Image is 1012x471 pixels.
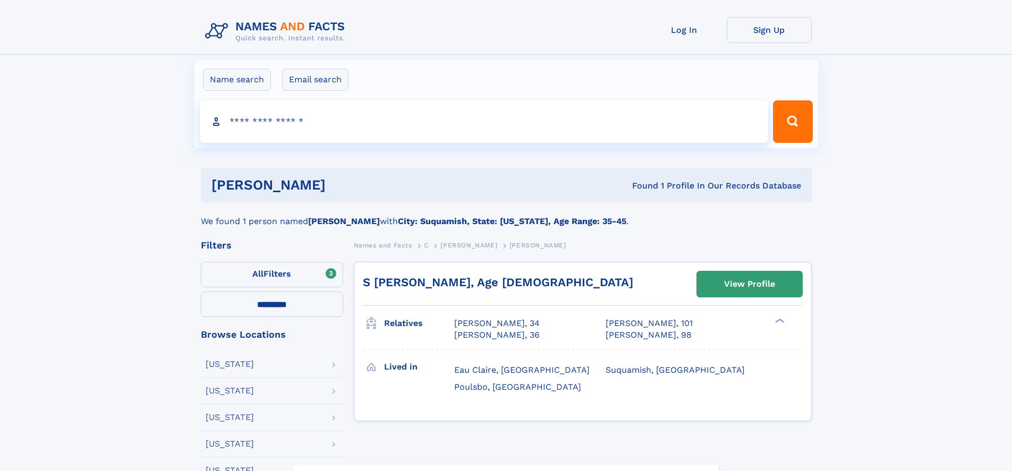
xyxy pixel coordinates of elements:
div: Found 1 Profile In Our Records Database [479,180,801,192]
input: search input [200,100,769,143]
b: City: Suquamish, State: [US_STATE], Age Range: 35-45 [398,216,626,226]
span: Eau Claire, [GEOGRAPHIC_DATA] [454,365,590,375]
span: [PERSON_NAME] [440,242,497,249]
div: View Profile [724,272,775,296]
img: Logo Names and Facts [201,17,354,46]
a: [PERSON_NAME], 98 [606,329,692,341]
a: S [PERSON_NAME], Age [DEMOGRAPHIC_DATA] [363,276,633,289]
span: [PERSON_NAME] [509,242,566,249]
span: Poulsbo, [GEOGRAPHIC_DATA] [454,382,581,392]
a: [PERSON_NAME], 34 [454,318,540,329]
a: C [424,238,429,252]
a: Names and Facts [354,238,412,252]
div: Browse Locations [201,330,343,339]
b: [PERSON_NAME] [308,216,380,226]
span: All [252,269,263,279]
div: [US_STATE] [206,360,254,369]
h3: Lived in [384,358,454,376]
h3: Relatives [384,314,454,332]
div: [US_STATE] [206,387,254,395]
label: Filters [201,262,343,287]
div: Filters [201,241,343,250]
a: [PERSON_NAME], 36 [454,329,540,341]
span: Suquamish, [GEOGRAPHIC_DATA] [606,365,745,375]
label: Email search [282,68,348,91]
label: Name search [203,68,271,91]
div: [US_STATE] [206,413,254,422]
a: [PERSON_NAME] [440,238,497,252]
a: View Profile [697,271,802,297]
a: Sign Up [727,17,812,43]
a: [PERSON_NAME], 101 [606,318,693,329]
span: C [424,242,429,249]
h1: [PERSON_NAME] [211,178,479,192]
button: Search Button [773,100,812,143]
div: [US_STATE] [206,440,254,448]
div: ❯ [772,318,785,324]
div: We found 1 person named with . [201,202,812,228]
a: Log In [642,17,727,43]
